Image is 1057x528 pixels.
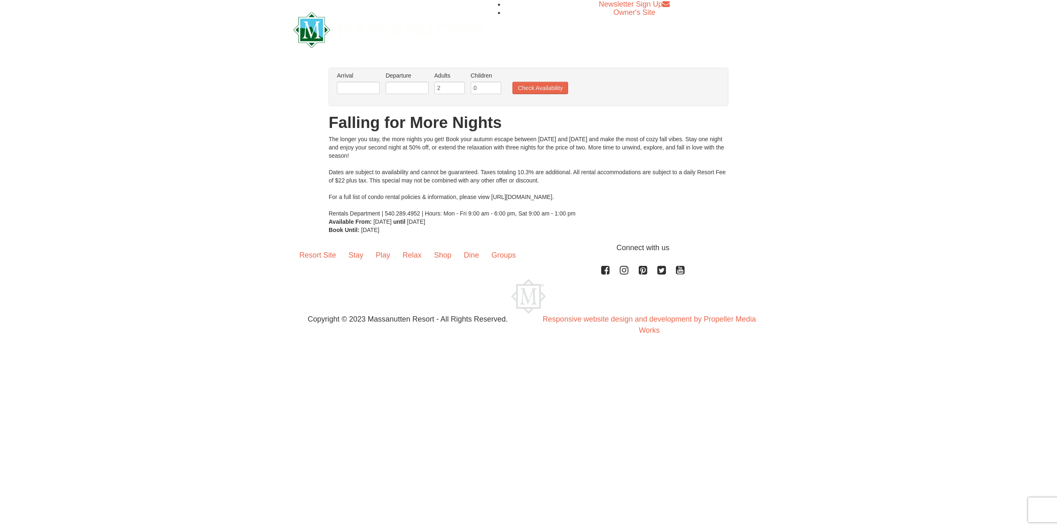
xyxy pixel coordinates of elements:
strong: Book Until: [329,227,360,233]
img: Massanutten Resort Logo [293,12,482,48]
span: [DATE] [373,218,391,225]
a: Dine [457,242,485,268]
strong: until [393,218,405,225]
a: Massanutten Resort [293,19,482,38]
div: The longer you stay, the more nights you get! Book your autumn escape between [DATE] and [DATE] a... [329,135,728,218]
strong: Available From: [329,218,372,225]
a: Play [370,242,396,268]
p: Copyright © 2023 Massanutten Resort - All Rights Reserved. [287,314,528,325]
a: Shop [428,242,457,268]
a: Relax [396,242,428,268]
a: Owner's Site [614,8,655,17]
a: Responsive website design and development by Propeller Media Works [543,315,756,334]
label: Adults [434,71,465,80]
label: Departure [386,71,429,80]
h1: Falling for More Nights [329,114,728,131]
img: Massanutten Resort Logo [511,279,546,314]
button: Check Availability [512,82,568,94]
a: Resort Site [293,242,342,268]
a: Groups [485,242,522,268]
a: Stay [342,242,370,268]
span: [DATE] [407,218,425,225]
p: Connect with us [293,242,764,253]
span: [DATE] [361,227,379,233]
label: Children [471,71,501,80]
label: Arrival [337,71,380,80]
